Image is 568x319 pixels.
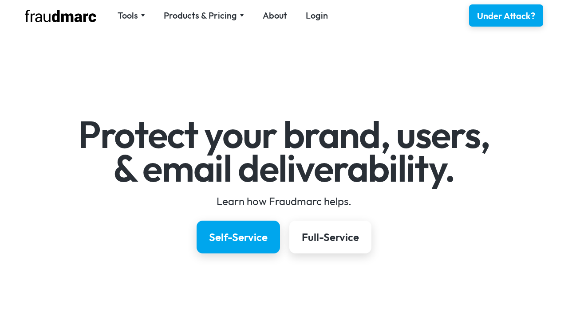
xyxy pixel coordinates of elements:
[289,221,371,253] a: Full-Service
[164,9,244,22] div: Products & Pricing
[209,230,268,244] div: Self-Service
[263,9,287,22] a: About
[197,221,280,253] a: Self-Service
[118,9,138,22] div: Tools
[302,230,359,244] div: Full-Service
[306,9,328,22] a: Login
[477,10,535,22] div: Under Attack?
[118,9,145,22] div: Tools
[164,9,237,22] div: Products & Pricing
[27,118,542,185] h1: Protect your brand, users, & email deliverability.
[27,194,542,208] div: Learn how Fraudmarc helps.
[469,4,543,27] a: Under Attack?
